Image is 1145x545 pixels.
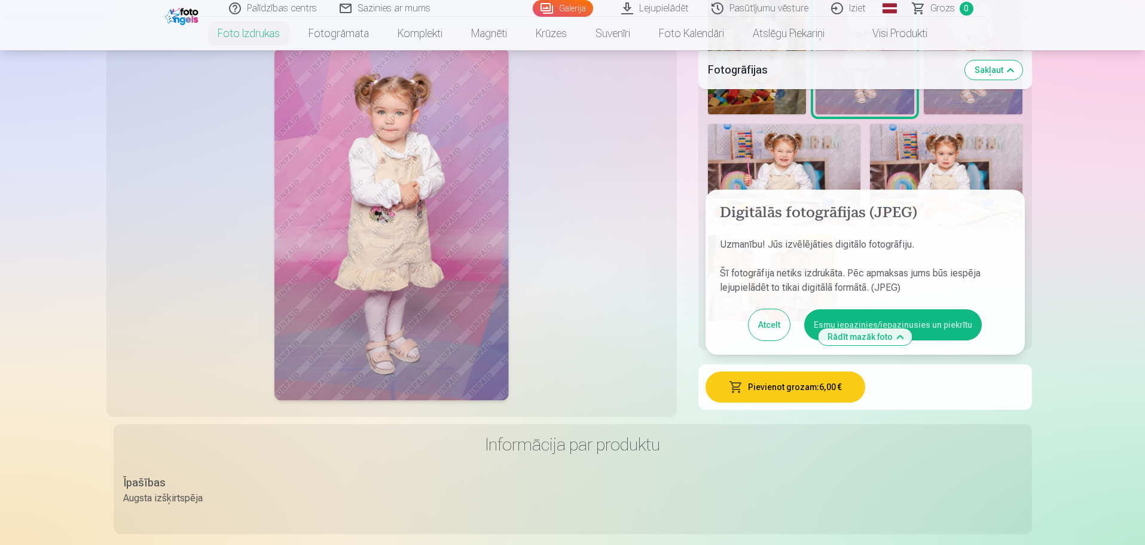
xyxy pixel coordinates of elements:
a: Komplekti [383,17,457,50]
div: Augsta izšķirtspēja [123,491,203,506]
button: Esmu iepazinies/iepazinusies un piekrītu [804,309,982,340]
h5: Fotogrāfijas [708,61,955,78]
a: Foto izdrukas [203,17,294,50]
span: 0 [960,2,973,16]
a: Magnēti [457,17,521,50]
h4: Digitālās fotogrāfijas (JPEG) [720,204,1010,223]
a: Suvenīri [581,17,645,50]
a: Foto kalendāri [645,17,738,50]
div: Īpašības [123,474,203,491]
a: Visi produkti [839,17,942,50]
a: Krūzes [521,17,581,50]
h3: Informācija par produktu [123,434,1022,455]
button: Sakļaut [965,60,1022,79]
button: Rādīt mazāk foto [818,328,912,345]
p: Šī fotogrāfija netiks izdrukāta. Pēc apmaksas jums būs iespēja lejupielādēt to tikai digitālā for... [720,266,1010,295]
a: Fotogrāmata [294,17,383,50]
button: Pievienot grozam:6,00 € [706,372,865,403]
img: /fa1 [165,5,201,25]
button: Atcelt [749,309,790,340]
a: Atslēgu piekariņi [738,17,839,50]
span: Grozs [930,1,955,16]
p: Uzmanību! Jūs izvēlējāties digitālo fotogrāfiju. [720,238,1010,252]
